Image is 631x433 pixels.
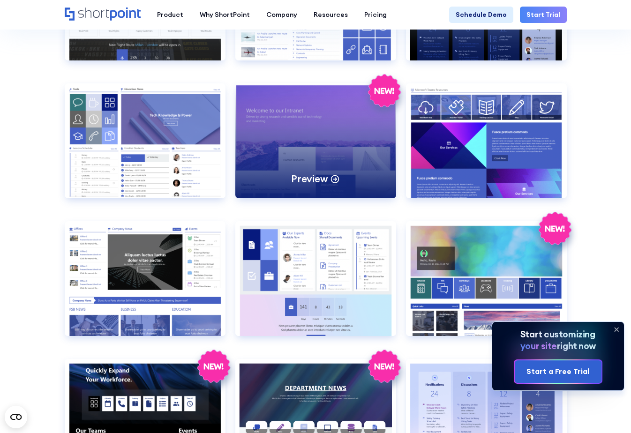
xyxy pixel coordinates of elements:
[515,360,601,383] a: Start a Free Trial
[291,172,328,185] p: Preview
[5,406,27,428] button: Open CMP widget
[406,83,567,211] a: HR 1
[314,10,348,20] div: Resources
[157,10,183,20] div: Product
[520,7,567,23] a: Start Trial
[65,7,141,22] a: Home
[65,83,225,211] a: Education 1
[235,221,396,349] a: HR 3
[364,10,387,20] div: Pricing
[449,7,513,23] a: Schedule Demo
[462,324,631,433] iframe: Chat Widget
[306,7,356,23] a: Resources
[235,83,396,211] a: Enterprise 1Preview
[266,10,297,20] div: Company
[200,10,250,20] div: Why ShortPoint
[258,7,306,23] a: Company
[526,366,589,377] div: Start a Free Trial
[406,221,567,349] a: HR 4
[65,221,225,349] a: HR 2
[149,7,192,23] a: Product
[192,7,258,23] a: Why ShortPoint
[356,7,395,23] a: Pricing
